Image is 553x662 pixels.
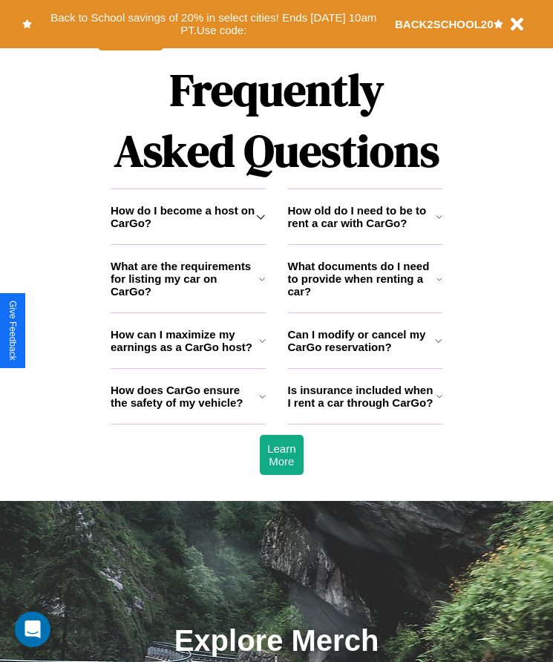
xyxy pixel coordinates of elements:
[395,18,494,30] b: BACK2SCHOOL20
[32,7,395,41] button: Back to School savings of 20% in select cities! Ends [DATE] 10am PT.Use code:
[111,204,256,229] h3: How do I become a host on CarGo?
[288,328,436,353] h3: Can I modify or cancel my CarGo reservation?
[111,52,442,189] h1: Frequently Asked Questions
[111,328,259,353] h3: How can I maximize my earnings as a CarGo host?
[111,260,259,298] h3: What are the requirements for listing my car on CarGo?
[111,384,259,409] h3: How does CarGo ensure the safety of my vehicle?
[288,384,436,409] h3: Is insurance included when I rent a car through CarGo?
[260,435,303,475] button: Learn More
[288,204,436,229] h3: How old do I need to be to rent a car with CarGo?
[288,260,437,298] h3: What documents do I need to provide when renting a car?
[7,301,18,361] div: Give Feedback
[15,612,50,647] div: Open Intercom Messenger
